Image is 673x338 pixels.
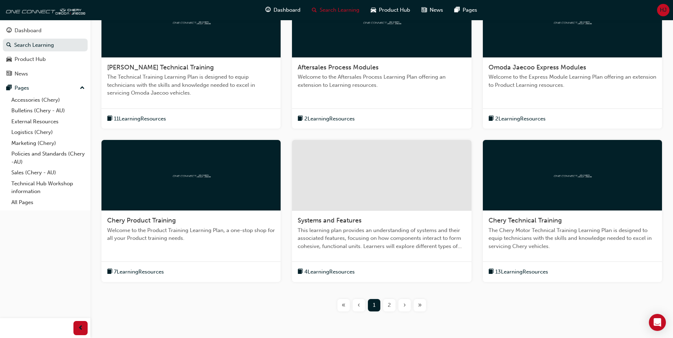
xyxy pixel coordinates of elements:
[403,301,406,309] span: ›
[9,105,88,116] a: Bulletins (Chery - AU)
[15,27,42,35] div: Dashboard
[298,216,362,224] span: Systems and Features
[107,73,275,97] span: The Technical Training Learning Plan is designed to equip technicians with the skills and knowled...
[495,115,546,123] span: 2 Learning Resources
[430,6,443,14] span: News
[6,85,12,91] span: pages-icon
[107,216,176,224] span: Chery Product Training
[489,267,494,276] span: book-icon
[489,114,546,123] button: book-icon2LearningResources
[298,267,303,276] span: book-icon
[3,67,88,80] a: News
[336,299,351,311] button: First page
[114,268,164,276] span: 7 Learning Resources
[9,95,88,106] a: Accessories (Chery)
[298,114,355,123] button: book-icon2LearningResources
[274,6,300,14] span: Dashboard
[6,42,11,49] span: search-icon
[9,116,88,127] a: External Resources
[657,4,669,16] button: HJ
[107,63,214,71] span: [PERSON_NAME] Technical Training
[298,226,465,250] span: This learning plan provides an understanding of systems and their associated features, focusing o...
[365,3,416,17] a: car-iconProduct Hub
[304,268,355,276] span: 4 Learning Resources
[107,114,112,123] span: book-icon
[388,301,391,309] span: 2
[107,267,112,276] span: book-icon
[6,28,12,34] span: guage-icon
[3,53,88,66] a: Product Hub
[454,6,460,15] span: pages-icon
[358,301,360,309] span: ‹
[3,39,88,52] a: Search Learning
[78,324,83,333] span: prev-icon
[15,84,29,92] div: Pages
[660,6,667,14] span: HJ
[342,301,346,309] span: «
[9,127,88,138] a: Logistics (Chery)
[306,3,365,17] a: search-iconSearch Learning
[298,114,303,123] span: book-icon
[304,115,355,123] span: 2 Learning Resources
[373,301,375,309] span: 1
[489,216,562,224] span: Chery Technical Training
[371,6,376,15] span: car-icon
[101,140,281,282] a: oneconnectChery Product TrainingWelcome to the Product Training Learning Plan, a one-stop shop fo...
[107,267,164,276] button: book-icon7LearningResources
[3,23,88,81] button: DashboardSearch LearningProduct HubNews
[489,226,656,250] span: The Chery Motor Technical Training Learning Plan is designed to equip technicians with the skills...
[260,3,306,17] a: guage-iconDashboard
[489,63,586,71] span: Omoda Jaecoo Express Modules
[489,114,494,123] span: book-icon
[9,138,88,149] a: Marketing (Chery)
[172,172,211,179] img: oneconnect
[412,299,427,311] button: Last page
[489,267,548,276] button: book-icon13LearningResources
[483,140,662,282] a: oneconnectChery Technical TrainingThe Chery Motor Technical Training Learning Plan is designed to...
[449,3,483,17] a: pages-iconPages
[3,81,88,95] button: Pages
[421,6,427,15] span: news-icon
[298,73,465,89] span: Welcome to the Aftersales Process Learning Plan offering an extension to Learning resources.
[463,6,477,14] span: Pages
[553,18,592,25] img: oneconnect
[397,299,412,311] button: Next page
[312,6,317,15] span: search-icon
[4,3,85,17] img: oneconnect
[416,3,449,17] a: news-iconNews
[6,71,12,77] span: news-icon
[292,140,471,282] a: Systems and FeaturesThis learning plan provides an understanding of systems and their associated ...
[298,63,379,71] span: Aftersales Process Modules
[9,197,88,208] a: All Pages
[9,178,88,197] a: Technical Hub Workshop information
[172,18,211,25] img: oneconnect
[418,301,422,309] span: »
[553,172,592,179] img: oneconnect
[107,226,275,242] span: Welcome to the Product Training Learning Plan, a one-stop shop for all your Product training needs.
[320,6,359,14] span: Search Learning
[382,299,397,311] button: Page 2
[265,6,271,15] span: guage-icon
[366,299,382,311] button: Page 1
[114,115,166,123] span: 11 Learning Resources
[9,148,88,167] a: Policies and Standards (Chery -AU)
[649,314,666,331] div: Open Intercom Messenger
[107,114,166,123] button: book-icon11LearningResources
[362,18,401,25] img: oneconnect
[9,167,88,178] a: Sales (Chery - AU)
[351,299,366,311] button: Previous page
[15,55,46,63] div: Product Hub
[3,24,88,37] a: Dashboard
[489,73,656,89] span: Welcome to the Express Module Learning Plan offering an extension to Product Learning resources.
[379,6,410,14] span: Product Hub
[6,56,12,63] span: car-icon
[298,267,355,276] button: book-icon4LearningResources
[15,70,28,78] div: News
[495,268,548,276] span: 13 Learning Resources
[80,84,85,93] span: up-icon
